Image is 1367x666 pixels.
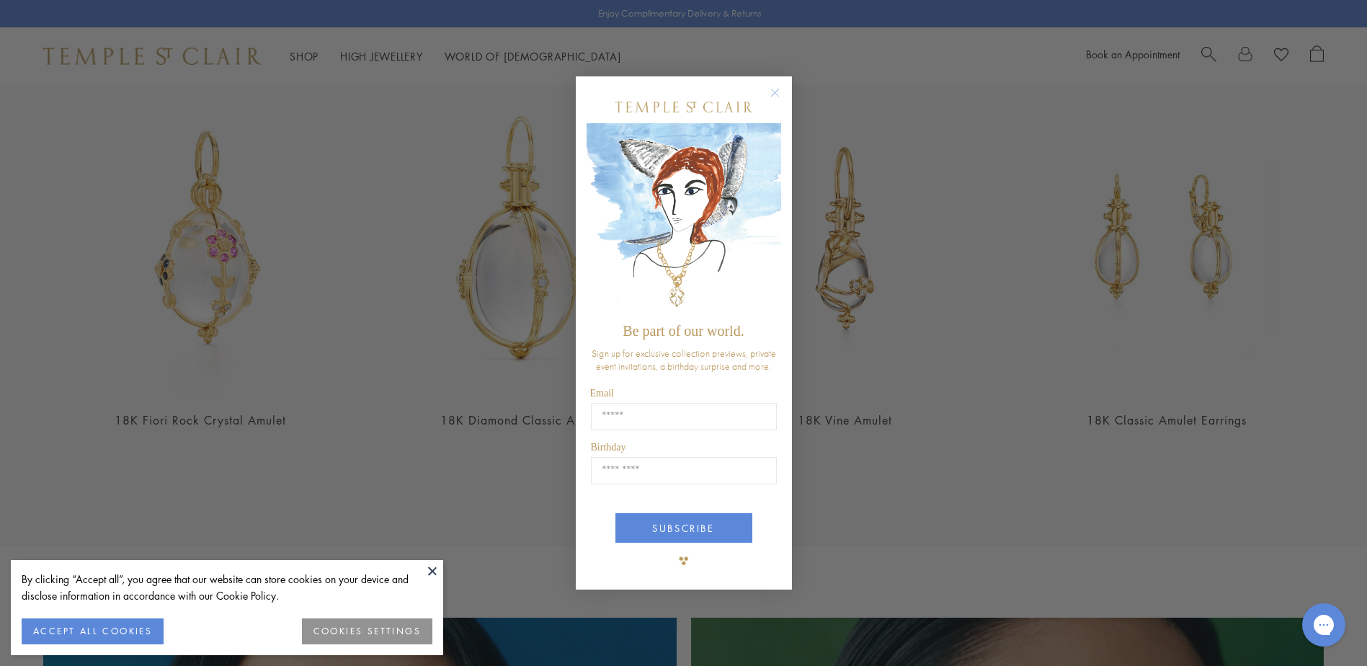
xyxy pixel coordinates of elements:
span: Email [590,388,614,399]
img: TSC [669,546,698,575]
input: Email [591,403,777,430]
iframe: Gorgias live chat messenger [1295,598,1353,652]
span: Sign up for exclusive collection previews, private event invitations, a birthday surprise and more. [592,347,776,373]
img: c4a9eb12-d91a-4d4a-8ee0-386386f4f338.jpeg [587,123,781,316]
button: COOKIES SETTINGS [302,618,432,644]
button: Close dialog [773,91,791,109]
div: By clicking “Accept all”, you agree that our website can store cookies on your device and disclos... [22,571,432,604]
img: Temple St. Clair [615,102,752,112]
button: SUBSCRIBE [615,513,752,543]
button: ACCEPT ALL COOKIES [22,618,164,644]
span: Be part of our world. [623,323,744,339]
span: Birthday [591,442,626,453]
